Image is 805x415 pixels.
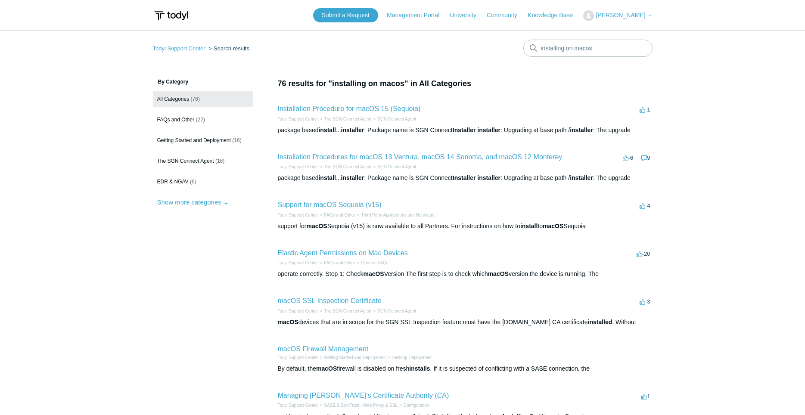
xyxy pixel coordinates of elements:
[157,179,189,185] span: EDR & NGAV
[371,116,416,122] li: SGN Connect Agent
[377,309,416,313] a: SGN Connect Agent
[637,251,650,257] span: -20
[278,319,298,325] em: macOS
[278,213,318,217] a: Todyl Support Center
[153,45,207,52] li: Todyl Support Center
[318,164,371,170] li: The SGN Connect Agent
[409,365,430,372] em: installs
[355,260,389,266] li: General FAQs
[278,153,563,161] a: Installation Procedures for macOS 13 Ventura, macOS 14 Sonoma, and macOS 12 Monterey
[153,78,253,86] h3: By Category
[153,153,253,169] a: The SGN Connect Agent (16)
[157,96,190,102] span: All Categories
[278,260,318,266] li: Todyl Support Center
[278,392,449,399] a: Managing [PERSON_NAME]'s Certificate Authority (CA)
[355,212,435,218] li: Third Party Applications and Hardware
[278,309,318,313] a: Todyl Support Center
[153,194,233,210] button: Show more categories
[278,164,318,170] li: Todyl Support Center
[278,126,653,135] div: package based ... : Package name is SGN Connect : Upgrading at base path / : The upgrade
[528,11,581,20] a: Knowledge Base
[232,137,241,143] span: (16)
[324,309,371,313] a: The SGN Connect Agent
[324,117,371,121] a: The SGN Connect Agent
[640,106,650,113] span: -1
[387,11,448,20] a: Management Portal
[570,174,593,181] em: installer
[153,45,205,52] a: Todyl Support Center
[640,202,650,209] span: -4
[153,8,190,24] img: Todyl Support Center Help Center home page
[157,137,231,143] span: Getting Started and Deployment
[361,213,435,217] a: Third Party Applications and Hardware
[278,345,369,353] a: macOS Firewall Management
[363,270,384,277] em: macOS
[318,260,355,266] li: FAQs and Other
[278,222,653,231] div: support for Sequoia (v15) is now available to all Partners. For instructions on how to to Sequoia
[488,270,509,277] em: macOS
[324,260,355,265] a: FAQs and Other
[404,403,429,408] a: Configuration
[640,298,650,305] span: -3
[157,158,214,164] span: The SGN Connect Agent
[153,111,253,128] a: FAQs and Other (22)
[453,174,476,181] em: Installer
[278,354,318,361] li: Todyl Support Center
[278,117,318,121] a: Todyl Support Center
[278,201,382,208] a: Support for macOS Sequoia (v15)
[324,213,355,217] a: FAQs and Other
[153,173,253,190] a: EDR & NGAV (6)
[278,355,318,360] a: Todyl Support Center
[324,164,371,169] a: The SGN Connect Agent
[596,12,645,19] span: [PERSON_NAME]
[215,158,224,164] span: (16)
[278,297,382,304] a: macOS SSL Inspection Certificate
[278,173,653,183] div: package based ... : Package name is SGN Connect : Upgrading at base path / : The upgrade
[306,223,327,229] em: macOS
[278,364,653,373] div: By default, the firewall is disabled on fresh . If it is suspected of conflicting with a SASE con...
[153,132,253,149] a: Getting Started and Deployment (16)
[278,260,318,265] a: Todyl Support Center
[318,127,336,133] em: install
[278,249,408,257] a: Elastic Agent Permissions on Mac Devices
[324,403,398,408] a: SASE & ZeroTrust - Web Proxy & SSL
[278,116,318,122] li: Todyl Support Center
[570,127,593,133] em: installer
[641,155,650,161] span: 9
[520,223,538,229] em: install
[477,174,500,181] em: installer
[543,223,563,229] em: macOS
[371,164,416,170] li: SGN Connect Agent
[157,117,195,123] span: FAQs and Other
[341,127,364,133] em: installer
[318,354,385,361] li: Getting Started and Deployment
[318,308,371,314] li: The SGN Connect Agent
[196,117,205,123] span: (22)
[278,403,318,408] a: Todyl Support Center
[583,10,652,21] button: [PERSON_NAME]
[341,174,364,181] em: installer
[278,105,421,112] a: Installation Procedure for macOS 15 (Sequoia)
[153,91,253,107] a: All Categories (76)
[318,116,371,122] li: The SGN Connect Agent
[487,11,526,20] a: Community
[313,8,378,22] a: Submit a Request
[278,164,318,169] a: Todyl Support Center
[324,355,385,360] a: Getting Started and Deployment
[385,354,432,361] li: Desktop Deployment
[278,308,318,314] li: Todyl Support Center
[207,45,249,52] li: Search results
[588,319,612,325] em: installed
[641,393,650,400] span: 1
[316,365,337,372] em: macOS
[371,308,416,314] li: SGN Connect Agent
[392,355,432,360] a: Desktop Deployment
[523,40,653,57] input: Search
[377,117,416,121] a: SGN Connect Agent
[623,155,634,161] span: -6
[278,212,318,218] li: Todyl Support Center
[450,11,485,20] a: University
[318,402,397,409] li: SASE & ZeroTrust - Web Proxy & SSL
[361,260,388,265] a: General FAQs
[191,96,200,102] span: (76)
